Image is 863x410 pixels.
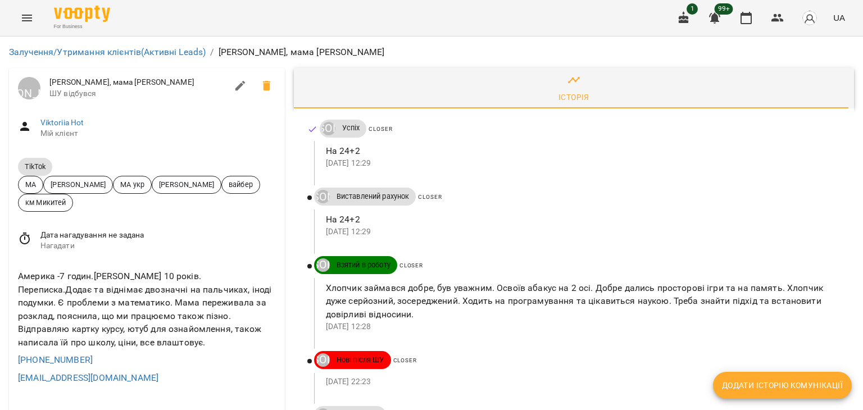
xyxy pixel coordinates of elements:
[54,6,110,22] img: Voopty Logo
[18,354,93,365] a: [PHONE_NUMBER]
[219,45,385,59] p: [PERSON_NAME], мама [PERSON_NAME]
[40,230,276,241] span: Дата нагадування не задана
[326,158,836,169] p: [DATE] 12:29
[322,122,335,135] div: ДТ Ірина Микитей
[316,353,330,367] div: ДТ Ірина Микитей
[222,179,260,190] span: вайбер
[393,357,417,363] span: Closer
[316,258,330,272] div: ДТ Ірина Микитей
[558,90,589,104] div: Історія
[113,179,151,190] span: МА укр
[40,118,84,127] a: Viktoriia Hot
[210,45,214,59] li: /
[49,88,227,99] span: ШУ відбувся
[687,3,698,15] span: 1
[314,258,330,272] a: ДТ [PERSON_NAME]
[13,4,40,31] button: Menu
[802,10,817,26] img: avatar_s.png
[40,240,276,252] span: Нагадати
[9,47,206,57] a: Залучення/Утримання клієнтів(Активні Leads)
[326,226,836,238] p: [DATE] 12:29
[320,122,335,135] a: ДТ [PERSON_NAME]
[829,7,850,28] button: UA
[9,45,854,59] nav: breadcrumb
[326,144,836,158] p: На 24+2
[369,126,392,132] span: Closer
[18,77,40,99] div: ДТ Ірина Микитей
[19,197,72,208] span: км Микитей
[330,355,391,365] span: Нові після ШУ
[715,3,733,15] span: 99+
[713,372,852,399] button: Додати історію комунікації
[335,123,367,133] span: Успіх
[314,353,330,367] a: ДТ [PERSON_NAME]
[54,23,110,30] span: For Business
[326,321,836,332] p: [DATE] 12:28
[152,179,221,190] span: [PERSON_NAME]
[19,179,43,190] span: МА
[18,372,158,383] a: [EMAIL_ADDRESS][DOMAIN_NAME]
[18,77,40,99] a: ДТ [PERSON_NAME]
[316,190,330,203] div: ДТ Ірина Микитей
[722,379,843,392] span: Додати історію комунікації
[326,281,836,321] p: Хлопчик займався добре, був уважним. Освоїв абакус на 2 осі. Добре дались просторові ігри та на п...
[399,262,423,268] span: Closer
[326,213,836,226] p: На 24+2
[330,260,397,270] span: Взятий в роботу
[418,194,442,200] span: Closer
[326,376,836,388] p: [DATE] 22:23
[833,12,845,24] span: UA
[44,179,112,190] span: [PERSON_NAME]
[314,190,330,203] a: ДТ [PERSON_NAME]
[40,128,276,139] span: Мій клієнт
[49,77,227,88] span: [PERSON_NAME], мама [PERSON_NAME]
[330,192,416,202] span: Виставлений рахунок
[16,267,278,351] div: Америка -7 годин.[PERSON_NAME] 10 років. Переписка.Додає та віднімає двозначні на пальчиках, інод...
[18,162,52,171] span: TikTok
